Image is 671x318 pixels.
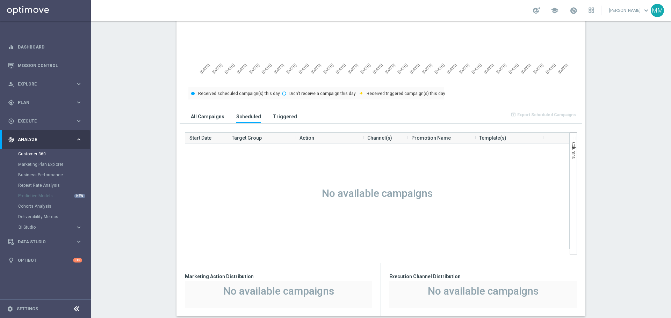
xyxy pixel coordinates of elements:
[8,81,75,87] div: Explore
[273,63,285,74] text: [DATE]
[18,240,75,244] span: Data Studio
[8,136,14,143] i: track_changes
[18,159,90,170] div: Marketing Plan Explorer
[8,239,82,245] button: Data Studio keyboard_arrow_right
[75,99,82,106] i: keyboard_arrow_right
[19,225,75,229] div: BI Studio
[335,63,346,74] text: [DATE]
[73,258,82,262] div: +10
[8,257,14,264] i: lightbulb
[189,131,211,145] span: Start Date
[483,63,495,74] text: [DATE]
[199,63,211,74] text: [DATE]
[360,63,371,74] text: [DATE]
[75,118,82,124] i: keyboard_arrow_right
[8,81,82,87] button: person_search Explore keyboard_arrow_right
[557,63,569,74] text: [DATE]
[8,56,82,75] div: Mission Control
[8,239,75,245] div: Data Studio
[347,63,359,74] text: [DATE]
[289,91,356,96] text: Didn't receive a campaign this day
[18,172,73,178] a: Business Performance
[7,306,13,312] i: settings
[74,194,85,198] div: NEW
[17,307,38,311] a: Settings
[18,101,75,105] span: Plan
[446,63,457,74] text: [DATE]
[19,225,68,229] span: BI Studio
[323,63,334,74] text: [DATE]
[75,238,82,245] i: keyboard_arrow_right
[298,63,309,74] text: [DATE]
[389,273,577,280] h3: Execution Channel Distribution
[8,44,14,50] i: equalizer
[8,258,82,263] button: lightbulb Optibot +10
[211,63,223,74] text: [DATE]
[421,63,433,74] text: [DATE]
[185,285,372,297] h1: No available campaigns
[8,251,82,269] div: Optibot
[608,5,651,16] a: [PERSON_NAME]keyboard_arrow_down
[642,7,650,14] span: keyboard_arrow_down
[367,131,392,145] span: Channel(s)
[508,63,519,74] text: [DATE]
[8,118,14,124] i: play_circle_outline
[8,99,75,106] div: Plan
[384,63,396,74] text: [DATE]
[273,113,297,120] h3: Triggered
[235,110,263,123] button: Scheduled
[18,119,75,123] span: Execute
[271,110,299,123] button: Triggered
[8,136,75,143] div: Analyze
[18,56,82,75] a: Mission Control
[185,273,372,280] h3: Marketing Action Distribution
[75,136,82,143] i: keyboard_arrow_right
[18,204,73,209] a: Cohorts Analysis
[236,113,261,120] h3: Scheduled
[75,224,82,231] i: keyboard_arrow_right
[496,63,507,74] text: [DATE]
[236,63,248,74] text: [DATE]
[8,100,82,105] button: gps_fixed Plan keyboard_arrow_right
[8,44,82,50] div: equalizer Dashboard
[8,99,14,106] i: gps_fixed
[261,63,272,74] text: [DATE]
[18,191,90,201] div: Predictive Models
[18,180,90,191] div: Repeat Rate Analysis
[397,63,408,74] text: [DATE]
[18,201,90,212] div: Cohorts Analysis
[411,131,451,145] span: Promotion Name
[8,38,82,56] div: Dashboard
[18,183,73,188] a: Repeat Rate Analysis
[18,162,73,167] a: Marketing Plan Explorer
[18,170,90,180] div: Business Performance
[18,224,82,230] button: BI Studio keyboard_arrow_right
[8,63,82,68] button: Mission Control
[198,91,280,96] text: Received scheduled campaign(s) this day
[286,63,297,74] text: [DATE]
[479,131,506,145] span: Template(s)
[8,118,75,124] div: Execute
[367,91,445,96] text: Received triggered campaign(s) this day
[191,113,224,120] h3: All Campaigns
[18,222,90,232] div: BI Studio
[310,63,322,74] text: [DATE]
[8,137,82,142] button: track_changes Analyze keyboard_arrow_right
[409,63,420,74] text: [DATE]
[459,63,470,74] text: [DATE]
[434,63,445,74] text: [DATE]
[18,151,73,157] a: Customer 360
[8,118,82,124] button: play_circle_outline Execute keyboard_arrow_right
[372,63,383,74] text: [DATE]
[18,149,90,159] div: Customer 360
[75,81,82,87] i: keyboard_arrow_right
[471,63,482,74] text: [DATE]
[533,63,544,74] text: [DATE]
